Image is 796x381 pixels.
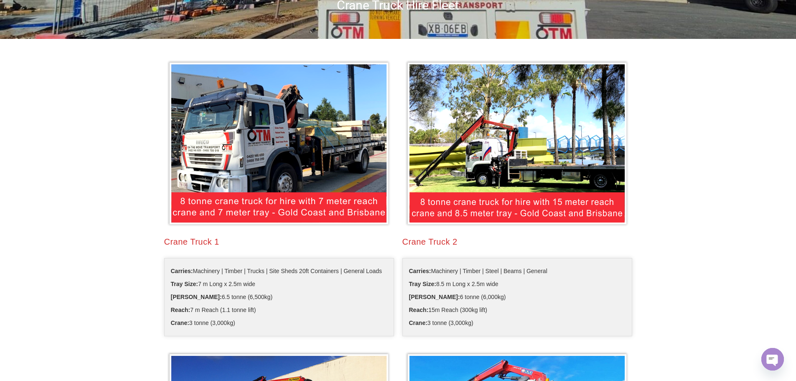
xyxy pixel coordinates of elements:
[171,307,191,313] b: Reach:
[171,268,193,274] b: Carries:
[402,236,632,248] div: Crane Truck 2
[171,320,189,326] b: Crane:
[404,59,630,228] img: Crane Truck for Hire
[171,278,255,291] span: 7 m Long x 2.5m wide
[409,294,460,300] b: [PERSON_NAME]:
[409,281,436,287] b: Tray Size:
[166,59,392,228] img: Truck Transport
[171,317,235,330] span: 3 tonne (3,000kg)
[171,291,273,304] span: 6.5 tonne (6,500kg)
[409,320,427,326] b: Crane:
[409,291,506,304] span: 6 tonne (6,000kg)
[409,304,488,317] span: 15m Reach (300kg lift)
[409,265,547,278] span: Machinery | Timber | Steel | Beams | General
[171,281,198,287] b: Tray Size:
[409,268,431,274] b: Carries:
[409,317,473,330] span: 3 tonne (3,000kg)
[171,304,256,317] span: 7 m Reach (1.1 tonne lift)
[409,278,498,291] span: 8.5 m Long x 2.5m wide
[409,307,429,313] b: Reach:
[171,265,382,278] span: Machinery | Timber | Trucks | Site Sheds 20ft Containers | General Loads
[164,236,394,248] h2: Crane Truck 1
[171,294,222,300] b: [PERSON_NAME]:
